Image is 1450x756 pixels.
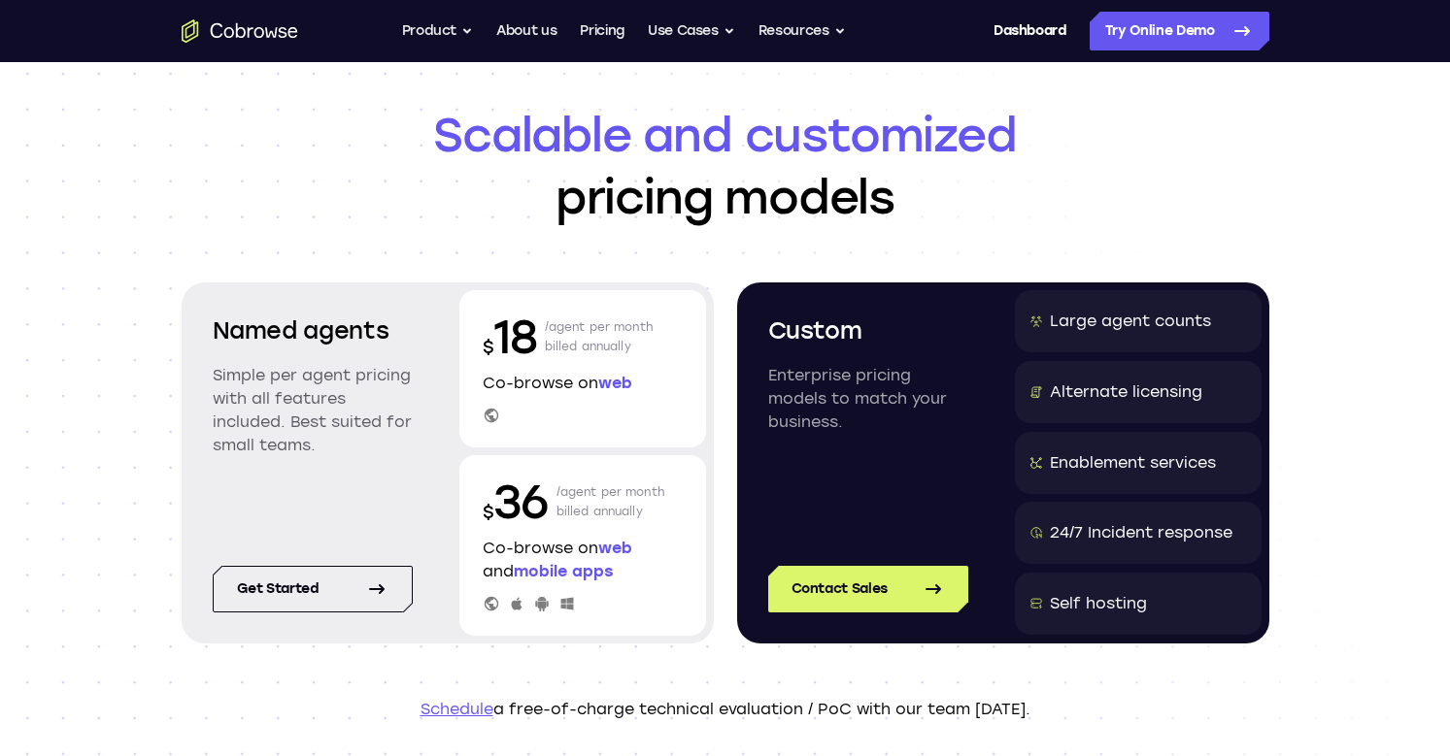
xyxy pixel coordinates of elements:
p: 18 [483,306,537,368]
h2: Custom [768,313,968,348]
p: Simple per agent pricing with all features included. Best suited for small teams. [213,364,413,457]
span: Scalable and customized [182,104,1269,166]
a: Go to the home page [182,19,298,43]
a: Schedule [421,700,493,718]
div: 24/7 Incident response [1050,521,1232,544]
a: Pricing [580,12,624,50]
button: Resources [759,12,846,50]
div: Enablement services [1050,451,1216,475]
div: Self hosting [1050,592,1147,615]
p: /agent per month billed annually [545,306,654,368]
h2: Named agents [213,313,413,348]
span: web [598,374,632,392]
p: /agent per month billed annually [556,471,665,533]
a: Get started [213,566,413,612]
p: Co-browse on and [483,537,683,583]
span: mobile apps [514,562,613,580]
h1: pricing models [182,104,1269,228]
button: Use Cases [648,12,735,50]
a: Dashboard [994,12,1066,50]
a: About us [496,12,556,50]
div: Alternate licensing [1050,380,1202,404]
button: Product [402,12,474,50]
div: Large agent counts [1050,310,1211,333]
span: web [598,539,632,557]
p: a free-of-charge technical evaluation / PoC with our team [DATE]. [182,698,1269,721]
a: Contact Sales [768,566,968,612]
span: $ [483,502,494,523]
span: $ [483,337,494,358]
p: Enterprise pricing models to match your business. [768,364,968,434]
p: 36 [483,471,549,533]
a: Try Online Demo [1090,12,1269,50]
p: Co-browse on [483,372,683,395]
